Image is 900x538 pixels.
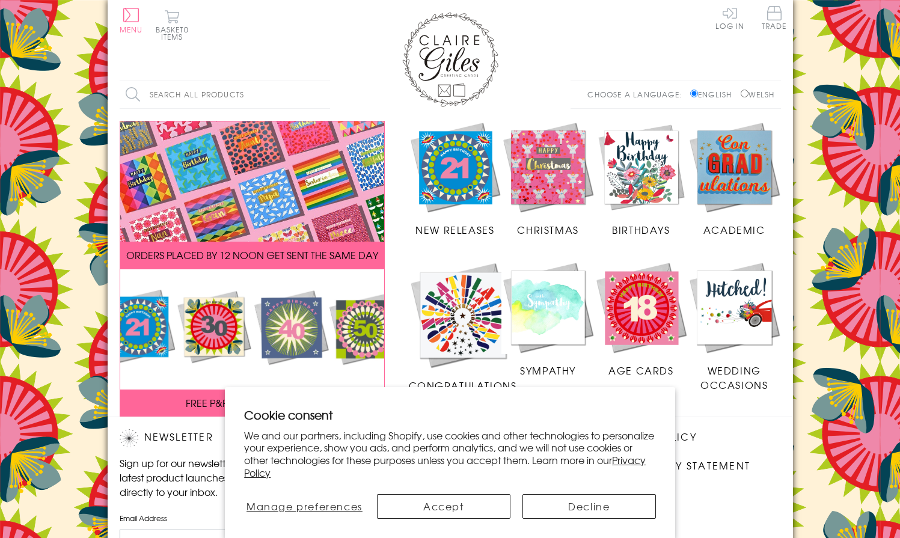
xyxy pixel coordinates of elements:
[415,222,494,237] span: New Releases
[126,248,378,262] span: ORDERS PLACED BY 12 NOON GET SENT THE SAME DAY
[120,81,330,108] input: Search all products
[409,261,517,393] a: Congratulations
[246,499,363,513] span: Manage preferences
[409,378,517,393] span: Congratulations
[762,6,787,29] span: Trade
[501,261,595,378] a: Sympathy
[715,6,744,29] a: Log In
[522,494,656,519] button: Decline
[244,406,656,423] h2: Cookie consent
[120,8,143,33] button: Menu
[608,363,673,378] span: Age Cards
[595,121,688,237] a: Birthdays
[595,261,688,378] a: Age Cards
[120,456,324,499] p: Sign up for our newsletter to receive the latest product launches, news and offers directly to yo...
[186,396,318,410] span: FREE P&P ON ALL UK ORDERS
[688,261,781,392] a: Wedding Occasions
[244,494,364,519] button: Manage preferences
[244,453,646,480] a: Privacy Policy
[688,121,781,237] a: Academic
[690,90,698,97] input: English
[244,429,656,479] p: We and our partners, including Shopify, use cookies and other technologies to personalize your ex...
[156,10,189,40] button: Basket0 items
[318,81,330,108] input: Search
[703,222,765,237] span: Academic
[741,90,748,97] input: Welsh
[402,12,498,107] img: Claire Giles Greetings Cards
[700,363,768,392] span: Wedding Occasions
[377,494,510,519] button: Accept
[517,222,578,237] span: Christmas
[120,429,324,447] h2: Newsletter
[612,222,670,237] span: Birthdays
[501,121,595,237] a: Christmas
[409,121,502,237] a: New Releases
[690,89,738,100] label: English
[161,24,189,42] span: 0 items
[120,24,143,35] span: Menu
[741,89,775,100] label: Welsh
[120,513,324,524] label: Email Address
[587,89,688,100] p: Choose a language:
[762,6,787,32] a: Trade
[520,363,576,378] span: Sympathy
[601,458,750,474] a: Accessibility Statement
